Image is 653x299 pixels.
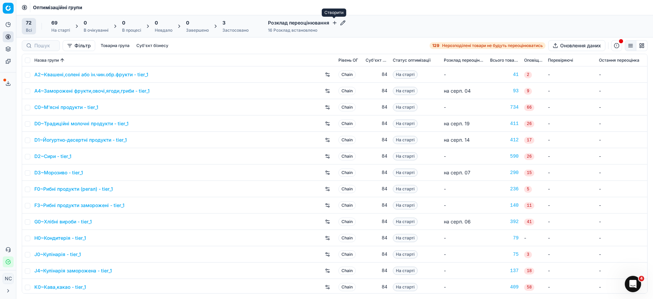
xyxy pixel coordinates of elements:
span: Оптимізаційні групи [33,4,82,11]
td: - [545,115,596,132]
a: 41 [490,71,519,78]
div: В процесі [122,28,141,33]
span: На старті [393,283,418,291]
button: Фільтр [63,40,95,51]
td: - [441,263,487,279]
td: - [441,181,487,197]
div: 84 [366,202,387,209]
span: 4 [639,276,644,281]
a: 93 [490,88,519,94]
button: Товарна група [98,42,132,50]
td: - [545,99,596,115]
div: 84 [366,137,387,143]
a: J0~Кулінарія - tier_1 [34,251,81,258]
td: - [596,181,647,197]
td: - [441,197,487,214]
td: - [596,99,647,115]
span: 66 [524,104,534,111]
span: на серп. 14 [444,137,470,143]
div: 590 [490,153,519,160]
a: 140 [490,202,519,209]
span: 0 [186,19,189,26]
span: 3 [524,251,532,258]
span: На старті [393,185,418,193]
span: Chain [338,169,356,177]
td: - [521,230,545,246]
a: 75 [490,251,519,258]
span: 26 [524,121,534,127]
span: На старті [393,103,418,111]
td: - [596,164,647,181]
button: Суб'єкт бізнесу [134,42,171,50]
div: 412 [490,137,519,143]
a: 79 [490,235,519,241]
a: F3~Рибні продукти заморожені - tier_1 [34,202,124,209]
a: A2~Квашені,солені або ін.чин.обр.фрукти - tier_1 [34,71,148,78]
a: H0~Кондитерія - tier_1 [34,235,86,241]
span: 0 [155,19,158,26]
td: - [545,230,596,246]
div: 84 [366,153,387,160]
a: 411 [490,120,519,127]
span: На старті [393,250,418,258]
span: Chain [338,283,356,291]
td: - [441,148,487,164]
td: - [545,214,596,230]
span: Chain [338,185,356,193]
a: A4~Заморожені фрукти,овочі,ягоди,гриби - tier_1 [34,88,150,94]
td: - [545,164,596,181]
span: Розклад переоцінювання [444,58,485,63]
td: - [596,230,647,246]
td: - [545,132,596,148]
td: - [441,230,487,246]
a: D2~Сири - tier_1 [34,153,71,160]
a: F0~Рибні продукти (регал) - tier_1 [34,186,113,192]
span: 26 [524,153,534,160]
span: Chain [338,234,356,242]
span: 3 [222,19,225,26]
div: В очікуванні [84,28,108,33]
div: На старті [51,28,70,33]
div: Завершено [186,28,209,33]
td: - [596,263,647,279]
a: 734 [490,104,519,111]
span: 41 [524,219,534,225]
a: 137 [490,267,519,274]
div: 84 [366,218,387,225]
td: - [545,263,596,279]
span: На старті [393,234,418,242]
span: 5 [524,186,532,193]
button: NC [3,273,14,284]
td: - [596,66,647,83]
span: 0 [122,19,125,26]
div: 84 [366,235,387,241]
span: На старті [393,120,418,128]
nav: breadcrumb [33,4,82,11]
strong: 129 [432,43,439,48]
a: D3~Морозиво - tier_1 [34,169,83,176]
div: Невдало [155,28,172,33]
span: На старті [393,201,418,209]
span: на серп. 07 [444,170,470,175]
td: - [596,115,647,132]
div: 84 [366,251,387,258]
td: - [596,148,647,164]
div: 84 [366,186,387,192]
span: Chain [338,87,356,95]
span: Chain [338,120,356,128]
span: На старті [393,87,418,95]
div: 84 [366,267,387,274]
span: Оповіщення [524,58,542,63]
a: 129Нерозподілені товари не будуть переоцінюватись [430,42,546,49]
div: 16 Розклад встановлено [268,28,346,33]
span: на серп. 06 [444,219,471,224]
span: 0 [84,19,87,26]
a: 290 [490,169,519,176]
a: 236 [490,186,519,192]
span: Суб'єкт бізнесу [366,58,387,63]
